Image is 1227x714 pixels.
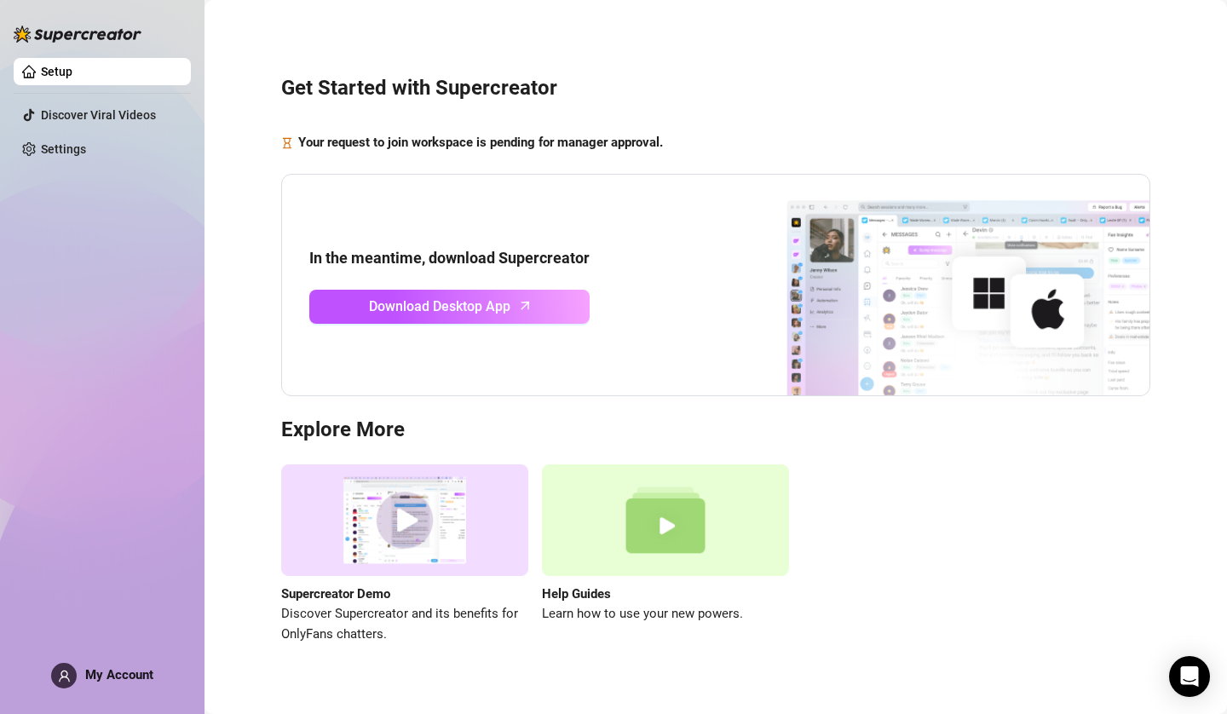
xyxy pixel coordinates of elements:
img: supercreator demo [281,464,528,576]
strong: Help Guides [542,586,611,602]
span: My Account [85,667,153,682]
a: Download Desktop Apparrow-up [309,290,590,324]
strong: Supercreator Demo [281,586,390,602]
div: Open Intercom Messenger [1169,656,1210,697]
a: Settings [41,142,86,156]
h3: Explore More [281,417,1150,444]
img: help guides [542,464,789,576]
h3: Get Started with Supercreator [281,75,1150,102]
a: Help GuidesLearn how to use your new powers. [542,464,789,644]
strong: Your request to join workspace is pending for manager approval. [298,135,663,150]
span: arrow-up [516,296,535,315]
span: Discover Supercreator and its benefits for OnlyFans chatters. [281,604,528,644]
img: logo-BBDzfeDw.svg [14,26,141,43]
span: user [58,670,71,682]
a: Discover Viral Videos [41,108,156,122]
span: hourglass [281,133,293,153]
span: Download Desktop App [369,296,510,317]
a: Supercreator DemoDiscover Supercreator and its benefits for OnlyFans chatters. [281,464,528,644]
img: download app [723,175,1149,396]
strong: In the meantime, download Supercreator [309,249,590,267]
a: Setup [41,65,72,78]
span: Learn how to use your new powers. [542,604,789,625]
